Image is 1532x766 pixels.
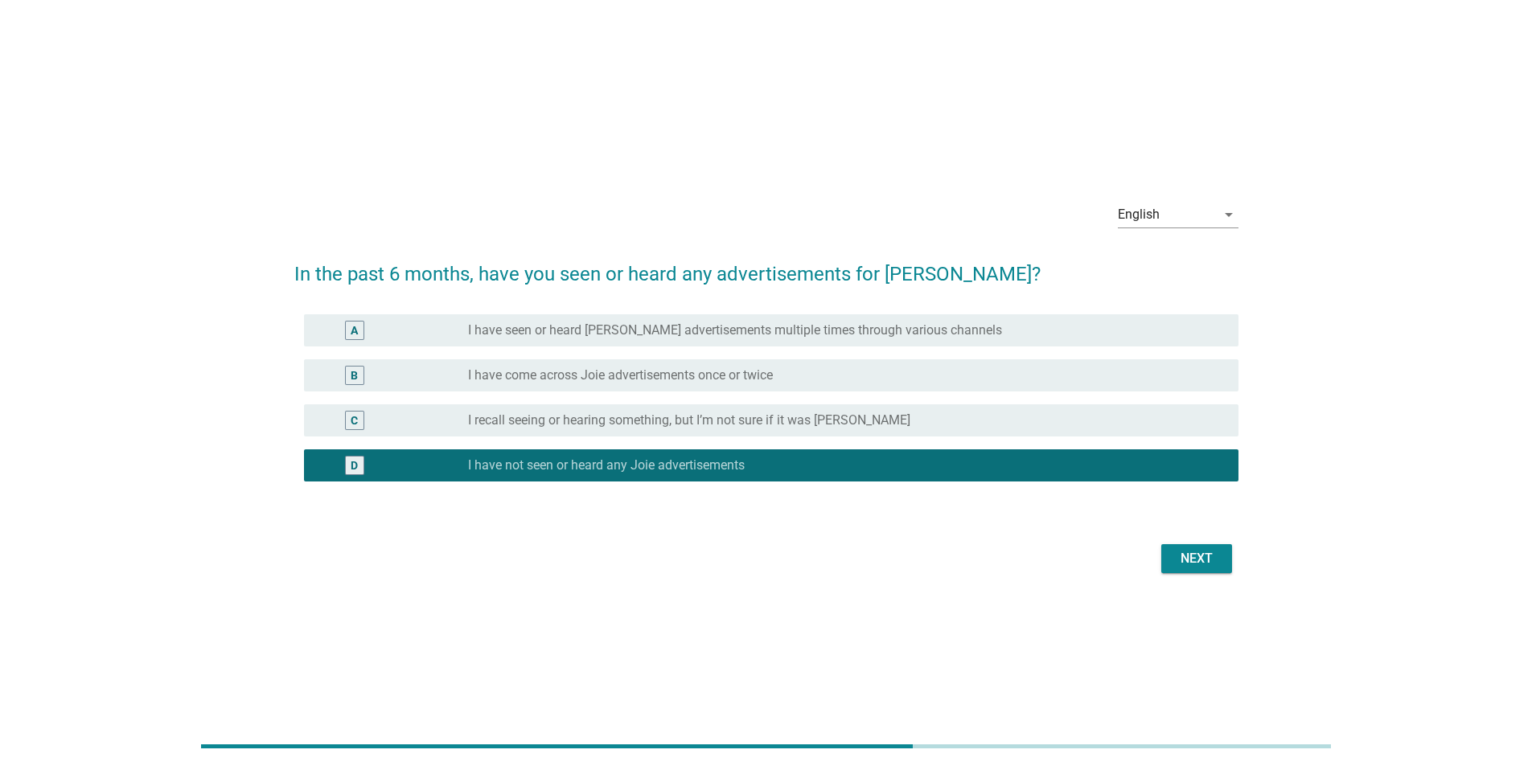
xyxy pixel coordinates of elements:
div: Next [1174,549,1219,568]
div: B [351,367,358,383]
div: C [351,412,358,428]
div: D [351,457,358,473]
h2: In the past 6 months, have you seen or heard any advertisements for [PERSON_NAME]? [294,244,1238,289]
label: I have come across Joie advertisements once or twice [468,367,773,383]
label: I have not seen or heard any Joie advertisements [468,457,745,473]
div: English [1118,207,1160,222]
label: I recall seeing or hearing something, but I’m not sure if it was [PERSON_NAME] [468,412,910,428]
div: A [351,322,358,338]
button: Next [1161,544,1232,573]
label: I have seen or heard [PERSON_NAME] advertisements multiple times through various channels [468,322,1002,338]
i: arrow_drop_down [1219,205,1238,224]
